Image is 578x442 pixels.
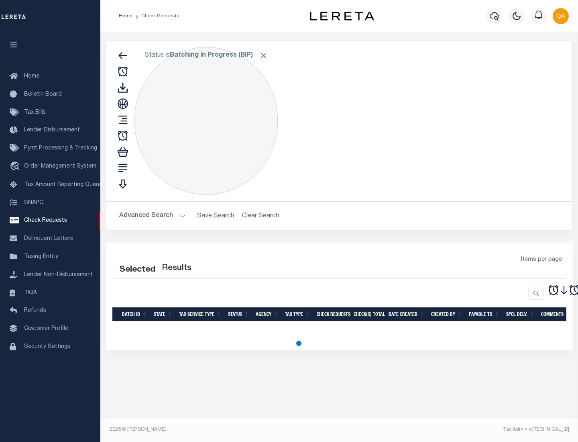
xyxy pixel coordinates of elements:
[24,218,67,223] span: Check Requests
[259,51,268,60] span: Click to Remove
[24,164,96,169] span: Order Management System
[119,307,151,321] th: Batch Id
[310,12,374,20] img: logo-dark.svg
[24,308,46,313] span: Refunds
[553,8,569,24] img: svg+xml;base64,PHN2ZyB4bWxucz0iaHR0cDovL3d3dy53My5vcmcvMjAwMC9zdmciIHBvaW50ZXItZXZlbnRzPSJub25lIi...
[538,307,574,321] th: Comments
[24,326,68,331] span: Customer Profile
[385,307,428,321] th: Date Created
[24,127,80,133] span: Lender Disbursement
[24,344,70,350] span: Security Settings
[24,145,97,151] span: Pymt Processing & Tracking
[350,307,385,321] th: Check(s) Total
[345,426,569,433] div: Tax Admin v.[TECHNICAL_ID]
[24,182,102,188] span: Tax Amount Reporting Queue
[428,307,466,321] th: Created By
[239,208,283,224] button: Clear Search
[24,110,46,115] span: Tax Bills
[170,52,268,59] b: Batching In Progress (BIP)
[225,307,252,321] th: Status
[119,14,132,18] a: Home
[521,256,562,264] span: Items per page
[282,307,313,321] th: Tax Type
[24,200,44,205] span: SNAPQ
[24,290,37,295] span: TIQA
[24,74,39,79] span: Home
[10,162,22,172] i: travel_explore
[313,307,350,321] th: Check Requests
[176,307,225,321] th: Tax Service Type
[24,236,73,241] span: Delinquent Letters
[24,254,58,260] span: Taxing Entity
[503,307,538,321] th: Spcl Delv.
[162,262,191,275] label: Results
[104,426,340,433] div: 2025 © [PERSON_NAME].
[192,208,239,224] button: Save Search
[134,47,278,195] div: Click to Edit
[24,92,62,97] span: Bulletin Board
[151,307,176,321] th: State
[24,272,93,278] span: Lender Non-Disbursement
[466,307,503,321] th: Payable To
[252,307,282,321] th: Agency
[132,12,179,20] li: Check Requests
[119,264,155,276] div: Selected
[119,208,186,224] button: Advanced Search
